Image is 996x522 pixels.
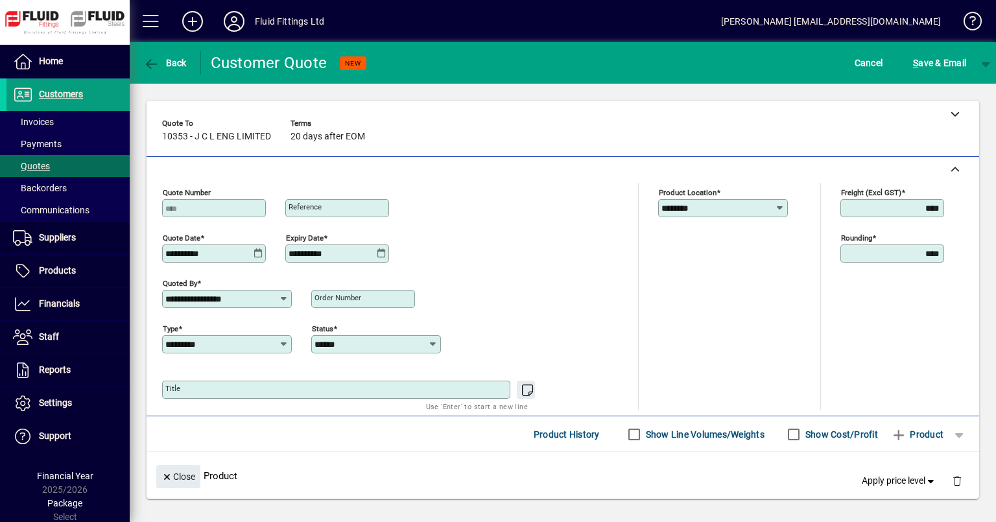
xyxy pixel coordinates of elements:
[6,321,130,353] a: Staff
[534,424,600,445] span: Product History
[841,233,872,243] mat-label: Rounding
[913,53,966,73] span: ave & Email
[37,471,93,481] span: Financial Year
[6,199,130,221] a: Communications
[659,188,717,197] mat-label: Product location
[942,465,973,496] button: Delete
[6,255,130,287] a: Products
[6,420,130,453] a: Support
[165,384,180,393] mat-label: Title
[426,399,528,414] mat-hint: Use 'Enter' to start a new line
[721,11,941,32] div: [PERSON_NAME] [EMAIL_ADDRESS][DOMAIN_NAME]
[6,111,130,133] a: Invoices
[255,11,324,32] div: Fluid Fittings Ltd
[39,56,63,66] span: Home
[312,324,333,333] mat-label: Status
[6,45,130,78] a: Home
[130,51,201,75] app-page-header-button: Back
[289,202,322,211] mat-label: Reference
[161,466,195,488] span: Close
[39,298,80,309] span: Financials
[6,354,130,386] a: Reports
[47,498,82,508] span: Package
[286,233,324,243] mat-label: Expiry date
[143,58,187,68] span: Back
[841,188,901,197] mat-label: Freight (excl GST)
[6,155,130,177] a: Quotes
[891,424,943,445] span: Product
[907,51,973,75] button: Save & Email
[13,139,62,149] span: Payments
[6,387,130,420] a: Settings
[942,475,973,486] app-page-header-button: Delete
[345,59,361,67] span: NEW
[290,132,365,142] span: 20 days after EOM
[147,452,979,499] div: Product
[163,279,197,288] mat-label: Quoted by
[140,51,190,75] button: Back
[39,397,72,408] span: Settings
[163,324,178,333] mat-label: Type
[855,53,883,73] span: Cancel
[13,117,54,127] span: Invoices
[884,423,950,446] button: Product
[39,331,59,342] span: Staff
[162,132,271,142] span: 10353 - J C L ENG LIMITED
[213,10,255,33] button: Profile
[156,465,200,488] button: Close
[851,51,886,75] button: Cancel
[39,431,71,441] span: Support
[6,222,130,254] a: Suppliers
[6,288,130,320] a: Financials
[39,265,76,276] span: Products
[528,423,605,446] button: Product History
[13,161,50,171] span: Quotes
[954,3,980,45] a: Knowledge Base
[862,474,937,488] span: Apply price level
[6,133,130,155] a: Payments
[314,293,361,302] mat-label: Order number
[163,188,211,197] mat-label: Quote number
[39,232,76,243] span: Suppliers
[153,470,204,482] app-page-header-button: Close
[13,183,67,193] span: Backorders
[643,428,765,441] label: Show Line Volumes/Weights
[13,205,89,215] span: Communications
[913,58,918,68] span: S
[211,53,327,73] div: Customer Quote
[803,428,878,441] label: Show Cost/Profit
[39,89,83,99] span: Customers
[172,10,213,33] button: Add
[163,233,200,243] mat-label: Quote date
[6,177,130,199] a: Backorders
[857,469,942,493] button: Apply price level
[39,364,71,375] span: Reports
